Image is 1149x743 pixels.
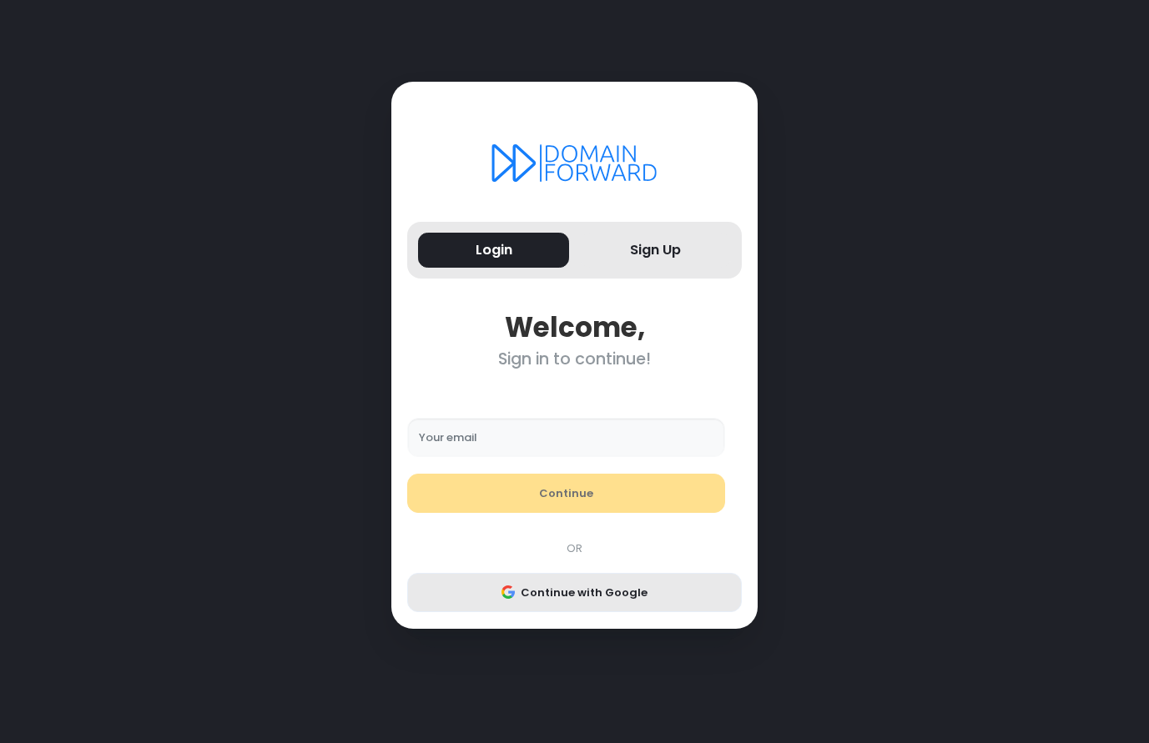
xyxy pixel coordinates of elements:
div: Welcome, [407,311,742,344]
div: Sign in to continue! [407,349,742,369]
button: Continue with Google [407,573,742,613]
button: Sign Up [580,233,731,269]
div: OR [400,540,750,557]
button: Login [418,233,569,269]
